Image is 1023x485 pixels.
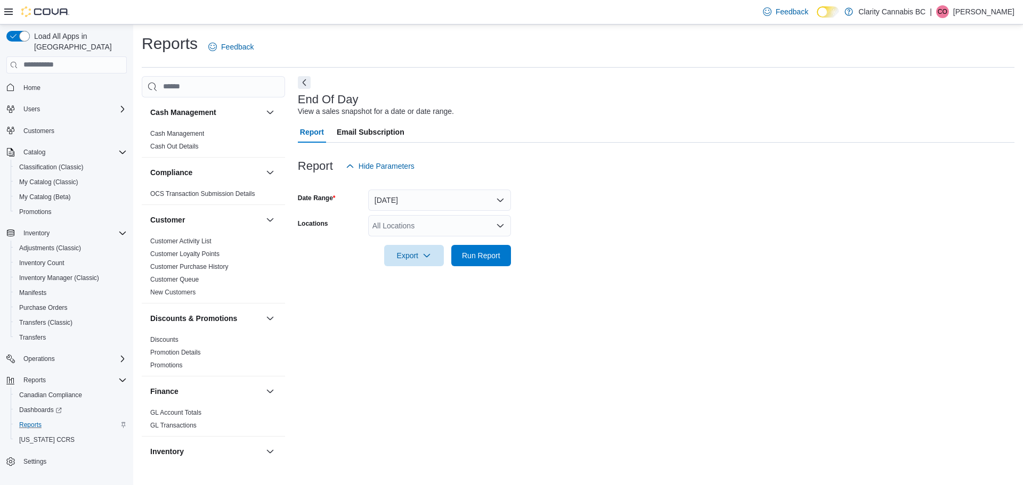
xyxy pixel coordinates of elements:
[150,289,196,296] a: New Customers
[142,333,285,376] div: Discounts & Promotions
[150,263,229,270] a: Customer Purchase History
[391,245,437,266] span: Export
[19,406,62,414] span: Dashboards
[19,455,127,468] span: Settings
[298,194,336,202] label: Date Range
[19,227,127,240] span: Inventory
[150,386,262,397] button: Finance
[15,286,127,299] span: Manifests
[11,241,131,256] button: Adjustments (Classic)
[142,187,285,204] div: Compliance
[264,445,277,458] button: Inventory
[15,316,127,329] span: Transfers (Classic)
[2,102,131,117] button: Users
[23,105,40,113] span: Users
[19,435,75,444] span: [US_STATE] CCRS
[19,125,59,137] a: Customers
[150,250,220,258] a: Customer Loyalty Points
[19,421,42,429] span: Reports
[150,336,178,343] a: Discounts
[23,84,40,92] span: Home
[204,36,258,57] a: Feedback
[150,446,262,457] button: Inventory
[19,455,51,468] a: Settings
[21,6,69,17] img: Cova
[11,402,131,417] a: Dashboards
[19,274,99,282] span: Inventory Manager (Classic)
[150,276,199,283] a: Customer Queue
[2,373,131,388] button: Reports
[462,250,500,261] span: Run Report
[150,107,262,118] button: Cash Management
[15,257,69,269] a: Inventory Count
[19,163,84,171] span: Classification (Classic)
[15,301,127,314] span: Purchase Orders
[496,221,505,230] button: Open list of options
[11,300,131,315] button: Purchase Orders
[15,404,66,416] a: Dashboards
[11,285,131,300] button: Manifests
[368,190,511,211] button: [DATE]
[15,272,127,284] span: Inventory Manager (Classic)
[23,229,50,237] span: Inventory
[150,142,199,151] span: Cash Out Details
[15,176,83,188] a: My Catalog (Classic)
[11,432,131,447] button: [US_STATE] CCRS
[150,348,201,357] span: Promotion Details
[150,237,212,245] a: Customer Activity List
[142,406,285,436] div: Finance
[15,205,127,218] span: Promotions
[15,242,127,254] span: Adjustments (Classic)
[221,42,254,52] span: Feedback
[298,160,333,172] h3: Report
[2,123,131,138] button: Customers
[15,191,127,203] span: My Catalog (Beta)
[2,226,131,241] button: Inventory
[15,389,86,401] a: Canadian Compliance
[858,5,925,18] p: Clarity Cannabis BC
[953,5,1014,18] p: [PERSON_NAME]
[150,190,255,198] a: OCS Transaction Submission Details
[30,31,127,52] span: Load All Apps in [GEOGRAPHIC_DATA]
[19,146,50,159] button: Catalog
[142,127,285,157] div: Cash Management
[776,6,808,17] span: Feedback
[150,237,212,245] span: Customer Activity List
[15,331,50,344] a: Transfers
[19,124,127,137] span: Customers
[150,215,185,225] h3: Customer
[264,312,277,325] button: Discounts & Promotions
[19,244,81,252] span: Adjustments (Classic)
[150,143,199,150] a: Cash Out Details
[264,213,277,226] button: Customer
[19,81,127,94] span: Home
[150,349,201,356] a: Promotion Details
[19,289,46,297] span: Manifests
[337,121,404,143] span: Email Subscription
[19,103,127,116] span: Users
[15,272,103,284] a: Inventory Manager (Classic)
[23,148,45,157] span: Catalog
[19,178,78,186] span: My Catalog (Classic)
[15,205,56,218] a: Promotions
[150,408,201,417] span: GL Account Totals
[11,204,131,219] button: Promotions
[19,374,127,387] span: Reports
[264,166,277,179] button: Compliance
[15,257,127,269] span: Inventory Count
[15,301,72,314] a: Purchase Orders
[2,454,131,469] button: Settings
[150,422,197,429] a: GL Transactions
[150,313,237,324] h3: Discounts & Promotions
[11,175,131,190] button: My Catalog (Classic)
[11,417,131,432] button: Reports
[23,457,46,466] span: Settings
[19,193,71,201] span: My Catalog (Beta)
[2,145,131,160] button: Catalog
[264,385,277,398] button: Finance
[150,421,197,430] span: GL Transactions
[384,245,444,266] button: Export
